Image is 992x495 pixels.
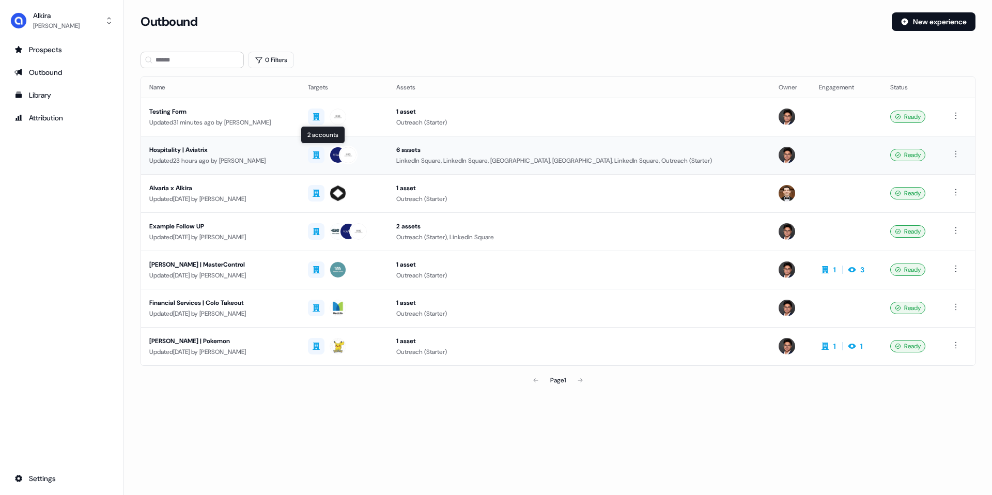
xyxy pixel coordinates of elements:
[149,259,291,270] div: [PERSON_NAME] | MasterControl
[396,270,762,281] div: Outreach (Starter)
[779,338,795,354] img: Hugh
[149,106,291,117] div: Testing Form
[149,298,291,308] div: Financial Services | Colo Takeout
[14,473,109,484] div: Settings
[149,336,291,346] div: [PERSON_NAME] | Pokemon
[396,183,762,193] div: 1 asset
[890,302,925,314] div: Ready
[396,336,762,346] div: 1 asset
[779,300,795,316] img: Hugh
[149,270,291,281] div: Updated [DATE] by [PERSON_NAME]
[860,341,863,351] div: 1
[779,109,795,125] img: Hugh
[149,194,291,204] div: Updated [DATE] by [PERSON_NAME]
[860,265,864,275] div: 3
[396,221,762,231] div: 2 assets
[149,347,291,357] div: Updated [DATE] by [PERSON_NAME]
[396,194,762,204] div: Outreach (Starter)
[890,264,925,276] div: Ready
[890,149,925,161] div: Ready
[396,347,762,357] div: Outreach (Starter)
[388,77,770,98] th: Assets
[301,126,345,144] div: 2 accounts
[141,77,300,98] th: Name
[149,183,291,193] div: Alvaria x Alkira
[890,340,925,352] div: Ready
[779,185,795,202] img: Carlos
[33,10,80,21] div: Alkira
[8,64,115,81] a: Go to outbound experience
[892,12,975,31] button: New experience
[8,41,115,58] a: Go to prospects
[14,90,109,100] div: Library
[8,470,115,487] a: Go to integrations
[8,110,115,126] a: Go to attribution
[149,117,291,128] div: Updated 31 minutes ago by [PERSON_NAME]
[779,147,795,163] img: Hugh
[550,375,566,385] div: Page 1
[779,261,795,278] img: Hugh
[8,8,115,33] button: Alkira[PERSON_NAME]
[396,259,762,270] div: 1 asset
[248,52,294,68] button: 0 Filters
[882,77,941,98] th: Status
[890,225,925,238] div: Ready
[779,223,795,240] img: Hugh
[149,232,291,242] div: Updated [DATE] by [PERSON_NAME]
[396,156,762,166] div: LinkedIn Square, LinkedIn Square, [GEOGRAPHIC_DATA], [GEOGRAPHIC_DATA], LinkedIn Square, Outreach...
[890,187,925,199] div: Ready
[149,145,291,155] div: Hospitality | Aviatrix
[141,14,197,29] h3: Outbound
[8,87,115,103] a: Go to templates
[149,308,291,319] div: Updated [DATE] by [PERSON_NAME]
[396,106,762,117] div: 1 asset
[149,156,291,166] div: Updated 23 hours ago by [PERSON_NAME]
[14,44,109,55] div: Prospects
[890,111,925,123] div: Ready
[396,232,762,242] div: Outreach (Starter), LinkedIn Square
[33,21,80,31] div: [PERSON_NAME]
[396,117,762,128] div: Outreach (Starter)
[396,145,762,155] div: 6 assets
[300,77,388,98] th: Targets
[149,221,291,231] div: Example Follow UP
[396,308,762,319] div: Outreach (Starter)
[833,341,836,351] div: 1
[770,77,811,98] th: Owner
[14,67,109,78] div: Outbound
[833,265,836,275] div: 1
[14,113,109,123] div: Attribution
[396,298,762,308] div: 1 asset
[811,77,882,98] th: Engagement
